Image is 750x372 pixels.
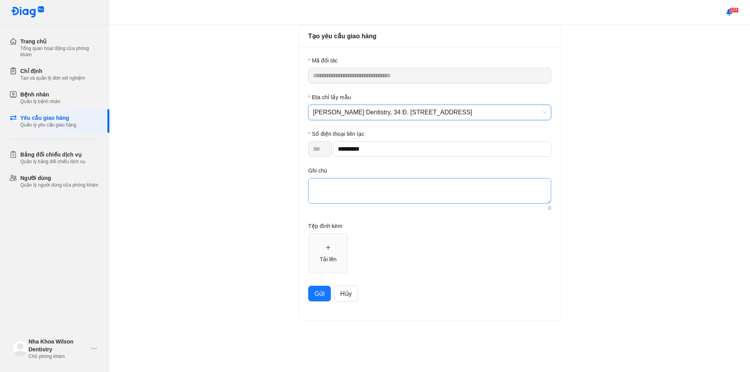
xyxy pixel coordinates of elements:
span: Wilson Dentistry, 34 Đ. Nguyễn Thị Minh Khai, Đa Kao, Quận 1, Thành phố Hồ Chí Minh 70000 [313,105,546,120]
div: Người dùng [20,174,98,182]
div: Tổng quan hoạt động của phòng khám [20,45,100,58]
div: Quản lý bệnh nhân [20,98,60,105]
span: plusTải lên [309,234,348,273]
div: Chỉ định [20,67,85,75]
span: Gửi [314,289,325,299]
span: Hủy [340,289,352,299]
div: Tải lên [320,255,336,263]
div: Quản lý bảng đối chiếu dịch vụ [20,158,86,165]
div: Quản lý người dùng của phòng khám [20,182,98,188]
div: Chủ phòng khám [29,353,88,360]
label: Tệp đính kèm [308,222,342,230]
img: logo [11,6,45,18]
label: Địa chỉ lấy mẫu [308,93,351,101]
div: Yêu cầu giao hàng [20,114,76,122]
div: Trang chủ [20,37,100,45]
label: Mã đối tác [308,56,337,65]
img: logo [12,341,28,356]
div: Nha Khoa Wilson Dentistry [29,338,88,353]
button: Gửi [308,286,331,301]
div: Bảng đối chiếu dịch vụ [20,151,86,158]
div: Bệnh nhân [20,91,60,98]
div: Quản lý yêu cầu giao hàng [20,122,76,128]
label: Số điện thoại liên lạc [308,130,364,138]
span: 103 [730,7,739,13]
div: Tạo và quản lý đơn xét nghiệm [20,75,85,81]
label: Ghi chú [308,166,327,175]
span: plus [325,245,331,250]
button: Hủy [334,286,358,301]
div: Tạo yêu cầu giao hàng [308,31,551,41]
